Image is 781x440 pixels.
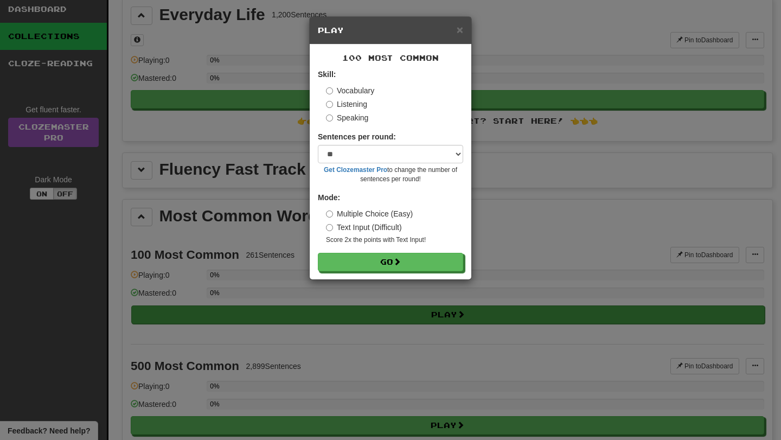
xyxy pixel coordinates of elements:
span: 100 Most Common [342,53,439,62]
label: Listening [326,99,367,110]
button: Go [318,253,463,271]
input: Multiple Choice (Easy) [326,211,333,218]
strong: Skill: [318,70,336,79]
label: Text Input (Difficult) [326,222,402,233]
h5: Play [318,25,463,36]
label: Speaking [326,112,368,123]
input: Listening [326,101,333,108]
a: Get Clozemaster Pro [324,166,387,174]
input: Speaking [326,114,333,122]
input: Text Input (Difficult) [326,224,333,231]
label: Multiple Choice (Easy) [326,208,413,219]
small: Score 2x the points with Text Input ! [326,235,463,245]
strong: Mode: [318,193,340,202]
button: Close [457,24,463,35]
input: Vocabulary [326,87,333,94]
small: to change the number of sentences per round! [318,165,463,184]
label: Sentences per round: [318,131,396,142]
span: × [457,23,463,36]
label: Vocabulary [326,85,374,96]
